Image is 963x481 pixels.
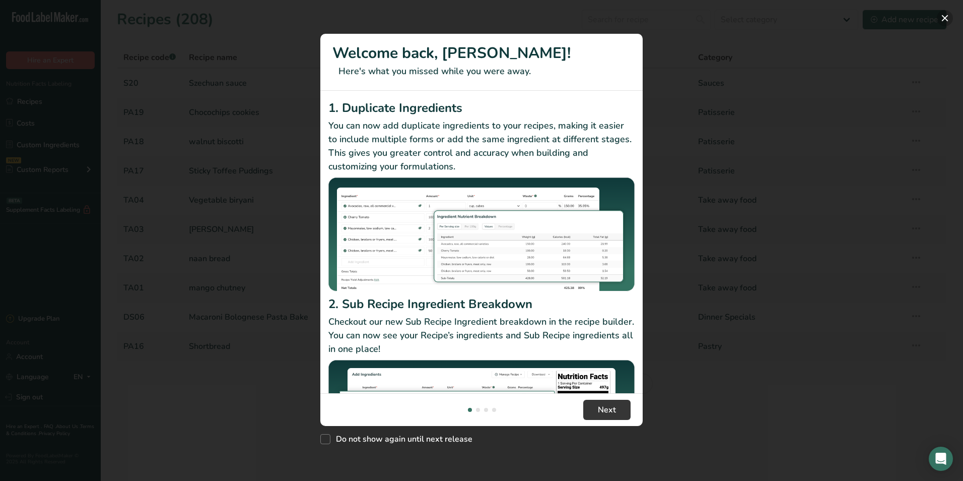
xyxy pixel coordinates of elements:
[929,447,953,471] div: Open Intercom Messenger
[328,119,635,173] p: You can now add duplicate ingredients to your recipes, making it easier to include multiple forms...
[598,404,616,416] span: Next
[332,42,631,65] h1: Welcome back, [PERSON_NAME]!
[328,177,635,292] img: Duplicate Ingredients
[328,315,635,356] p: Checkout our new Sub Recipe Ingredient breakdown in the recipe builder. You can now see your Reci...
[328,295,635,313] h2: 2. Sub Recipe Ingredient Breakdown
[328,99,635,117] h2: 1. Duplicate Ingredients
[330,434,472,444] span: Do not show again until next release
[583,400,631,420] button: Next
[332,65,631,78] p: Here's what you missed while you were away.
[328,360,635,474] img: Sub Recipe Ingredient Breakdown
